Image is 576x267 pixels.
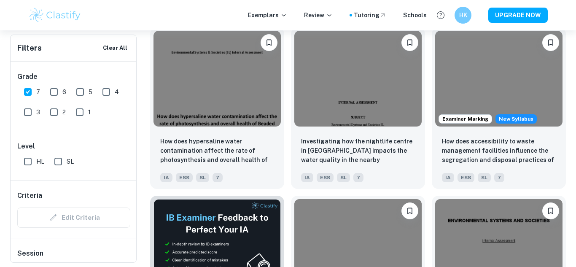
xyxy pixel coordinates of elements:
[478,173,491,182] span: SL
[354,11,386,20] a: Tutoring
[160,137,274,165] p: How does hypersaline water contamination affect the rate of photosynthesis and overall health of ...
[17,141,130,151] h6: Level
[176,173,193,182] span: ESS
[432,27,566,189] a: Examiner MarkingStarting from the May 2026 session, the ESS IA requirements have changed. We crea...
[153,31,281,126] img: ESS IA example thumbnail: How does hypersaline water contamination
[291,27,425,189] a: Bookmark Investigating how the nightlife centre in Santos impacts the water quality in the nearby...
[458,11,468,20] h6: HK
[36,108,40,117] span: 3
[294,31,422,126] img: ESS IA example thumbnail: Investigating how the nightlife centre
[213,173,223,182] span: 7
[435,31,563,126] img: ESS IA example thumbnail: How does accessibility to waste manageme
[261,34,277,51] button: Bookmark
[495,114,537,124] span: New Syllabus
[17,72,130,82] h6: Grade
[67,157,74,166] span: SL
[89,87,92,97] span: 5
[488,8,548,23] button: UPGRADE NOW
[160,173,172,182] span: IA
[17,208,130,228] div: Criteria filters are unavailable when searching by topic
[248,11,287,20] p: Exemplars
[88,108,91,117] span: 1
[439,115,492,123] span: Examiner Marking
[17,42,42,54] h6: Filters
[442,137,556,165] p: How does accessibility to waste management facilities influence the segregation and disposal prac...
[28,7,82,24] img: Clastify logo
[115,87,119,97] span: 4
[150,27,284,189] a: BookmarkHow does hypersaline water contamination affect the rate of photosynthesis and overall he...
[542,34,559,51] button: Bookmark
[495,114,537,124] div: Starting from the May 2026 session, the ESS IA requirements have changed. We created this exempla...
[304,11,333,20] p: Review
[353,173,363,182] span: 7
[17,248,130,265] h6: Session
[337,173,350,182] span: SL
[542,202,559,219] button: Bookmark
[458,173,474,182] span: ESS
[442,173,454,182] span: IA
[101,42,129,54] button: Clear All
[401,202,418,219] button: Bookmark
[455,7,471,24] button: HK
[62,87,66,97] span: 6
[494,173,504,182] span: 7
[62,108,66,117] span: 2
[403,11,427,20] a: Schools
[36,157,44,166] span: HL
[401,34,418,51] button: Bookmark
[301,137,415,165] p: Investigating how the nightlife centre in Santos impacts the water quality in the nearby Tagus Ri...
[36,87,40,97] span: 7
[196,173,209,182] span: SL
[301,173,313,182] span: IA
[317,173,334,182] span: ESS
[433,8,448,22] button: Help and Feedback
[17,191,42,201] h6: Criteria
